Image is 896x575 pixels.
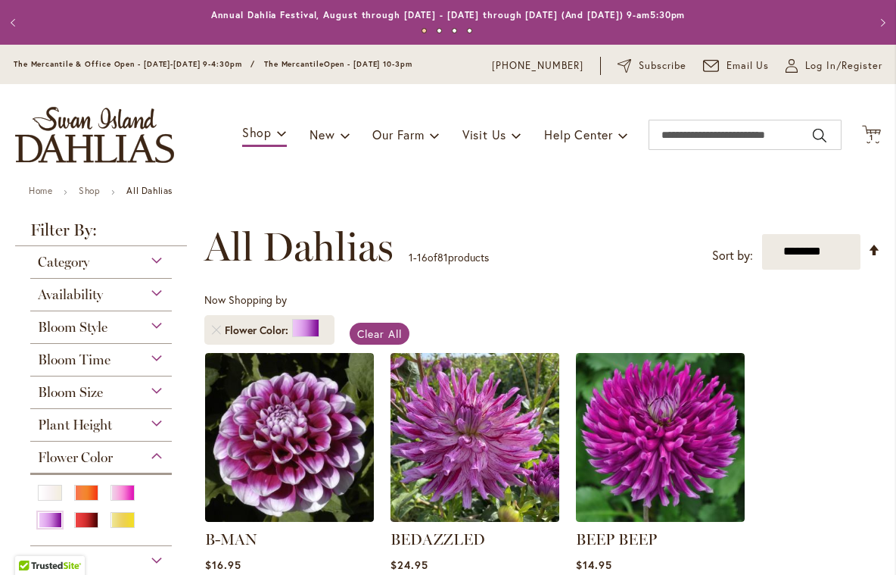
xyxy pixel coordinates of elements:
[437,250,448,264] span: 81
[15,222,187,246] strong: Filter By:
[639,58,686,73] span: Subscribe
[805,58,882,73] span: Log In/Register
[38,554,67,570] span: Price
[786,58,882,73] a: Log In/Register
[712,242,753,270] label: Sort by:
[417,250,428,264] span: 16
[205,511,374,525] a: B-MAN
[211,9,686,20] a: Annual Dahlia Festival, August through [DATE] - [DATE] through [DATE] (And [DATE]) 9-am5:30pm
[38,449,113,466] span: Flower Color
[38,352,110,368] span: Bloom Time
[225,323,292,338] span: Flower Color
[437,28,442,33] button: 2 of 4
[38,286,103,303] span: Availability
[242,124,272,140] span: Shop
[462,127,506,142] span: Visit Us
[38,319,107,336] span: Bloom Style
[452,28,457,33] button: 3 of 4
[409,245,489,270] p: - of products
[703,58,770,73] a: Email Us
[29,185,52,196] a: Home
[544,127,613,142] span: Help Center
[576,511,745,525] a: BEEP BEEP
[862,125,881,145] button: 1
[212,326,221,335] a: Remove Flower Color Purple
[38,417,112,433] span: Plant Height
[205,353,374,522] img: B-MAN
[390,530,485,548] a: BEDAZZLED
[79,185,100,196] a: Shop
[357,327,402,341] span: Clear All
[310,127,334,142] span: New
[204,224,394,270] span: All Dahlias
[467,28,472,33] button: 4 of 4
[205,530,257,548] a: B-MAN
[372,127,424,142] span: Our Farm
[576,353,745,522] img: BEEP BEEP
[409,250,413,264] span: 1
[350,323,409,345] a: Clear All
[14,59,324,69] span: The Mercantile & Office Open - [DATE]-[DATE] 9-4:30pm / The Mercantile
[618,58,686,73] a: Subscribe
[492,58,583,73] a: [PHONE_NUMBER]
[866,8,896,38] button: Next
[205,558,241,572] span: $16.95
[576,530,657,548] a: BEEP BEEP
[126,185,173,196] strong: All Dahlias
[324,59,412,69] span: Open - [DATE] 10-3pm
[576,558,612,572] span: $14.95
[390,558,428,572] span: $24.95
[15,107,174,163] a: store logo
[422,28,427,33] button: 1 of 4
[390,511,559,525] a: Bedazzled
[38,384,103,401] span: Bloom Size
[204,292,287,307] span: Now Shopping by
[870,133,873,142] span: 1
[38,254,89,270] span: Category
[726,58,770,73] span: Email Us
[390,353,559,522] img: Bedazzled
